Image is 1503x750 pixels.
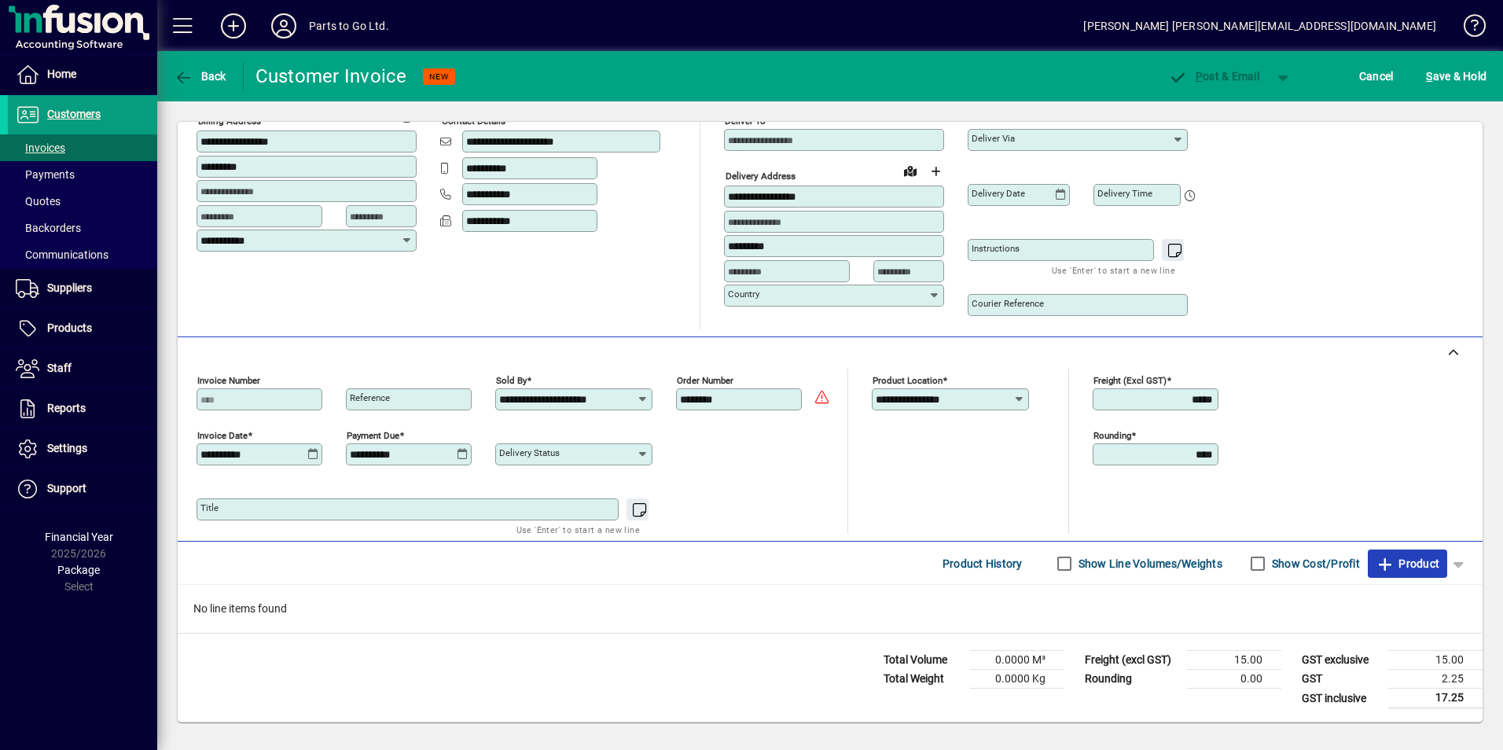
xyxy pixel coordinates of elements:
button: Post & Email [1160,62,1267,90]
span: Cancel [1359,64,1394,89]
a: Backorders [8,215,157,241]
td: GST [1294,670,1388,689]
span: ave & Hold [1426,64,1486,89]
button: Product [1368,550,1447,578]
a: Invoices [8,134,157,161]
mat-label: Invoice number [197,375,260,386]
div: [PERSON_NAME] [PERSON_NAME][EMAIL_ADDRESS][DOMAIN_NAME] [1083,13,1436,39]
label: Show Line Volumes/Weights [1075,556,1222,572]
a: Settings [8,429,157,469]
button: Product History [936,550,1029,578]
td: 0.0000 Kg [970,670,1064,689]
span: ost & Email [1168,70,1259,83]
span: Suppliers [47,281,92,294]
td: GST exclusive [1294,651,1388,670]
span: Product [1376,551,1439,576]
mat-label: Country [728,289,759,300]
mat-label: Product location [873,375,943,386]
button: Cancel [1355,62,1398,90]
mat-hint: Use 'Enter' to start a new line [516,520,640,539]
span: Quotes [16,195,61,208]
mat-hint: Use 'Enter' to start a new line [1052,261,1175,279]
button: Copy to Delivery address [395,104,421,129]
mat-label: Instructions [972,243,1020,254]
a: Reports [8,389,157,428]
button: Save & Hold [1422,62,1490,90]
td: 17.25 [1388,689,1483,708]
label: Show Cost/Profit [1269,556,1360,572]
span: Back [174,70,226,83]
span: Financial Year [45,531,113,543]
span: Reports [47,402,86,414]
td: Total Weight [876,670,970,689]
span: P [1196,70,1203,83]
a: Quotes [8,188,157,215]
div: Customer Invoice [255,64,407,89]
span: Backorders [16,222,81,234]
a: Staff [8,349,157,388]
span: Package [57,564,100,576]
span: Staff [47,362,72,374]
span: Communications [16,248,108,261]
app-page-header-button: Back [157,62,244,90]
a: View on map [898,158,923,183]
button: Profile [259,12,309,40]
span: Support [47,482,86,494]
mat-label: Payment due [347,430,399,441]
mat-label: Sold by [496,375,527,386]
div: Parts to Go Ltd. [309,13,389,39]
button: Add [208,12,259,40]
mat-label: Freight (excl GST) [1093,375,1167,386]
button: Back [170,62,230,90]
td: 15.00 [1388,651,1483,670]
mat-label: Courier Reference [972,298,1044,309]
mat-label: Deliver via [972,133,1015,144]
a: Products [8,309,157,348]
span: Payments [16,168,75,181]
a: Communications [8,241,157,268]
td: Freight (excl GST) [1077,651,1187,670]
span: NEW [429,72,449,82]
span: Settings [47,442,87,454]
a: Payments [8,161,157,188]
mat-label: Invoice date [197,430,248,441]
td: 0.0000 M³ [970,651,1064,670]
a: Knowledge Base [1452,3,1483,54]
a: View on map [370,103,395,128]
span: Home [47,68,76,80]
mat-label: Rounding [1093,430,1131,441]
mat-label: Delivery status [499,447,560,458]
span: Customers [47,108,101,120]
a: Home [8,55,157,94]
mat-label: Delivery date [972,188,1025,199]
td: 0.00 [1187,670,1281,689]
td: 15.00 [1187,651,1281,670]
td: Total Volume [876,651,970,670]
span: Invoices [16,142,65,154]
td: GST inclusive [1294,689,1388,708]
span: S [1426,70,1432,83]
span: Product History [943,551,1023,576]
div: No line items found [178,585,1483,633]
mat-label: Title [200,502,219,513]
span: Products [47,322,92,334]
a: Suppliers [8,269,157,308]
mat-label: Order number [677,375,733,386]
td: Rounding [1077,670,1187,689]
td: 2.25 [1388,670,1483,689]
a: Support [8,469,157,509]
mat-label: Reference [350,392,390,403]
mat-label: Delivery time [1097,188,1152,199]
button: Choose address [923,159,948,184]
